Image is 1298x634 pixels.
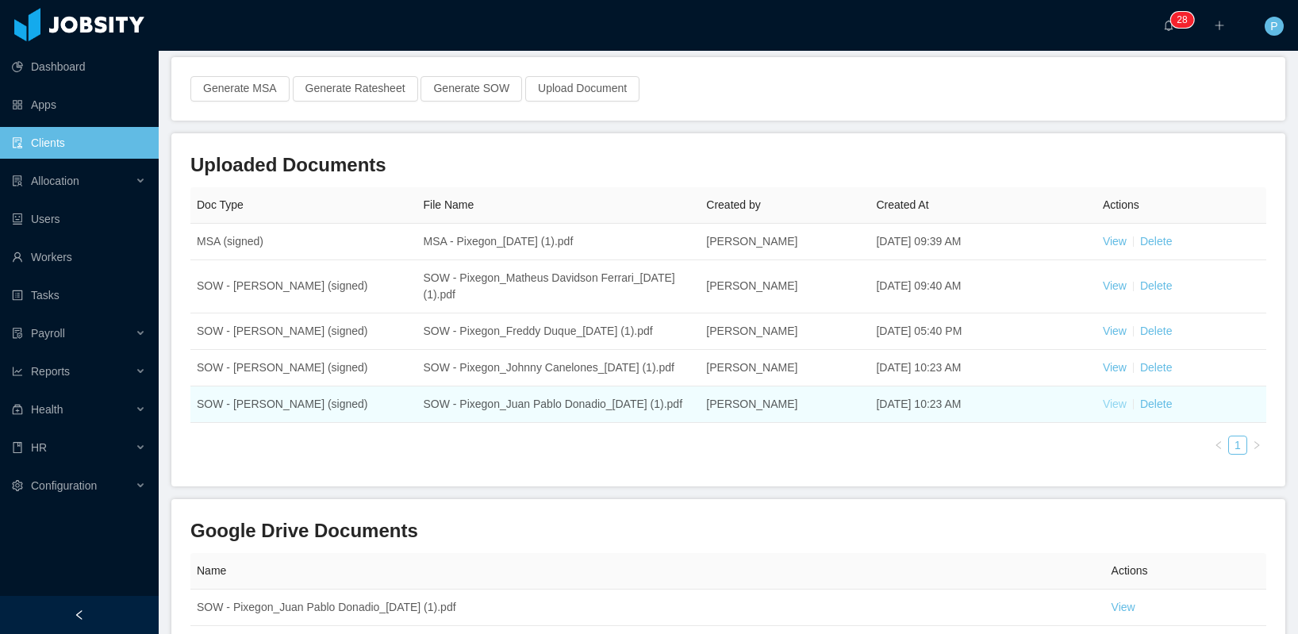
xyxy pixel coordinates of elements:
[12,89,146,121] a: icon: appstoreApps
[190,590,1105,626] td: SOW - Pixegon_Juan Pablo Donadio_[DATE] (1).pdf
[870,260,1096,313] td: [DATE] 09:40 AM
[417,313,700,350] td: SOW - Pixegon_Freddy Duque_[DATE] (1).pdf
[190,260,417,313] td: SOW - [PERSON_NAME] (signed)
[1103,198,1139,211] span: Actions
[1140,279,1172,292] a: Delete
[1103,279,1127,292] a: View
[1177,12,1182,28] p: 2
[1170,12,1193,28] sup: 28
[12,404,23,415] i: icon: medicine-box
[31,175,79,187] span: Allocation
[417,350,700,386] td: SOW - Pixegon_Johnny Canelones_[DATE] (1).pdf
[417,386,700,423] td: SOW - Pixegon_Juan Pablo Donadio_[DATE] (1).pdf
[12,51,146,83] a: icon: pie-chartDashboard
[706,198,760,211] span: Created by
[197,198,244,211] span: Doc Type
[1140,361,1172,374] a: Delete
[1229,436,1246,454] a: 1
[417,260,700,313] td: SOW - Pixegon_Matheus Davidson Ferrari_[DATE] (1).pdf
[1182,12,1188,28] p: 8
[197,564,226,577] span: Name
[31,479,97,492] span: Configuration
[870,350,1096,386] td: [DATE] 10:23 AM
[700,260,870,313] td: [PERSON_NAME]
[190,224,417,260] td: MSA (signed)
[190,152,1266,178] h3: Uploaded Documents
[525,76,639,102] button: Upload Document
[1103,235,1127,248] a: View
[12,175,23,186] i: icon: solution
[1209,436,1228,455] li: Previous Page
[421,76,522,102] button: Generate SOW
[700,350,870,386] td: [PERSON_NAME]
[12,480,23,491] i: icon: setting
[1214,20,1225,31] i: icon: plus
[190,518,1266,544] h3: Google Drive Documents
[1112,564,1148,577] span: Actions
[12,442,23,453] i: icon: book
[31,403,63,416] span: Health
[870,313,1096,350] td: [DATE] 05:40 PM
[1140,235,1172,248] a: Delete
[1247,436,1266,455] li: Next Page
[1163,20,1174,31] i: icon: bell
[1214,440,1223,450] i: icon: left
[870,386,1096,423] td: [DATE] 10:23 AM
[700,224,870,260] td: [PERSON_NAME]
[417,224,700,260] td: MSA - Pixegon_[DATE] (1).pdf
[1270,17,1277,36] span: P
[1103,325,1127,337] a: View
[12,127,146,159] a: icon: auditClients
[190,313,417,350] td: SOW - [PERSON_NAME] (signed)
[190,386,417,423] td: SOW - [PERSON_NAME] (signed)
[1140,325,1172,337] a: Delete
[1228,436,1247,455] li: 1
[31,365,70,378] span: Reports
[12,328,23,339] i: icon: file-protect
[12,366,23,377] i: icon: line-chart
[1140,398,1172,410] a: Delete
[1103,398,1127,410] a: View
[1103,361,1127,374] a: View
[1252,440,1262,450] i: icon: right
[700,313,870,350] td: [PERSON_NAME]
[31,327,65,340] span: Payroll
[31,441,47,454] span: HR
[700,386,870,423] td: [PERSON_NAME]
[12,203,146,235] a: icon: robotUsers
[293,76,418,102] button: Generate Ratesheet
[876,198,928,211] span: Created At
[1112,601,1135,613] a: View
[423,198,474,211] span: File Name
[12,279,146,311] a: icon: profileTasks
[870,224,1096,260] td: [DATE] 09:39 AM
[12,241,146,273] a: icon: userWorkers
[190,76,290,102] button: Generate MSA
[190,350,417,386] td: SOW - [PERSON_NAME] (signed)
